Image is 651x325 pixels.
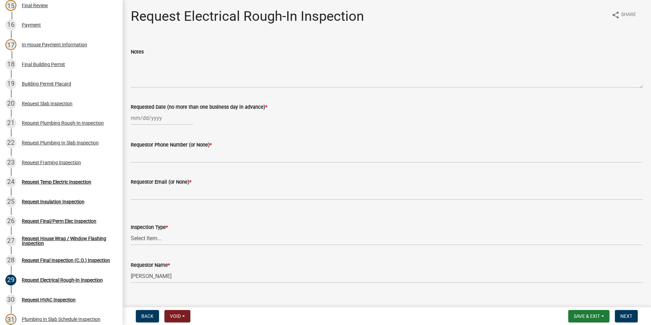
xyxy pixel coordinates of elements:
[22,140,99,145] div: Request Plumbing In Slab Inspection
[22,81,71,86] div: Building Permit Placard
[22,3,48,8] div: Final Review
[5,216,16,227] div: 26
[141,313,154,319] span: Back
[5,39,16,50] div: 17
[5,78,16,89] div: 19
[5,19,16,30] div: 16
[131,8,364,25] h1: Request Electrical Rough-In Inspection
[22,297,76,302] div: Request HVAC Inspection
[131,180,191,185] label: Requestor Email (or None)
[621,11,636,19] span: Share
[22,160,81,165] div: Request Framing Inspection
[612,11,620,19] i: share
[22,278,103,282] div: Request Electrical Rough-In Inspection
[5,255,16,266] div: 28
[131,143,212,148] label: Requestor Phone Number (or None)
[22,180,91,184] div: Request Temp Electric Inspection
[5,235,16,246] div: 27
[606,8,641,21] button: shareShare
[5,314,16,325] div: 31
[5,118,16,128] div: 21
[620,313,632,319] span: Next
[22,236,112,246] div: Request House Wrap / Window Flashing Inspection
[615,310,638,322] button: Next
[22,42,87,47] div: In-House Payment Information
[22,199,84,204] div: Request Insulation Inspection
[22,101,73,106] div: Request Slab Inspection
[131,105,267,110] label: Requested Date (no more than one business day in advance)
[5,59,16,70] div: 18
[131,263,170,268] label: Requestor Name
[136,310,159,322] button: Back
[22,62,65,67] div: Final Building Permit
[22,258,110,263] div: Request Final Inspection (C.O.) Inspection
[5,196,16,207] div: 25
[5,176,16,187] div: 24
[131,111,193,125] input: mm/dd/yyyy
[22,121,104,125] div: Request Plumbing Rough-In Inspection
[5,294,16,305] div: 30
[131,50,144,55] label: Notes
[5,98,16,109] div: 20
[22,22,41,27] div: Payment
[22,219,96,223] div: Request Final/Perm Elec Inspection
[568,310,609,322] button: Save & Exit
[5,137,16,148] div: 22
[131,225,168,230] label: Inspection Type
[5,157,16,168] div: 23
[5,275,16,285] div: 29
[22,317,100,322] div: Plumbing In Slab Schedule Inspection
[164,310,190,322] button: Void
[574,313,600,319] span: Save & Exit
[170,313,181,319] span: Void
